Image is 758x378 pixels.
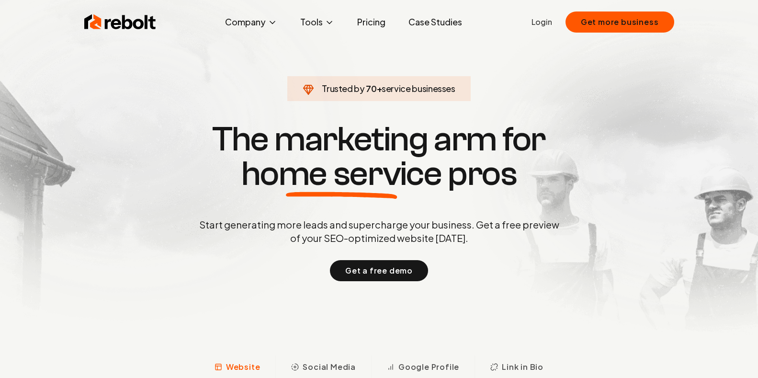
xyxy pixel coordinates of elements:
a: Pricing [350,12,393,32]
a: Login [532,16,552,28]
span: Link in Bio [502,361,543,373]
span: 70 [366,82,376,95]
a: Case Studies [401,12,470,32]
span: Website [226,361,260,373]
img: Rebolt Logo [84,12,156,32]
span: home service [241,157,442,191]
p: Start generating more leads and supercharge your business. Get a free preview of your SEO-optimiz... [197,218,561,245]
span: Social Media [303,361,356,373]
span: Trusted by [322,83,364,94]
h1: The marketing arm for pros [149,122,609,191]
button: Get more business [566,11,674,33]
span: service businesses [382,83,455,94]
span: Google Profile [398,361,459,373]
button: Company [217,12,285,32]
span: + [377,83,382,94]
button: Tools [293,12,342,32]
button: Get a free demo [330,260,428,281]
